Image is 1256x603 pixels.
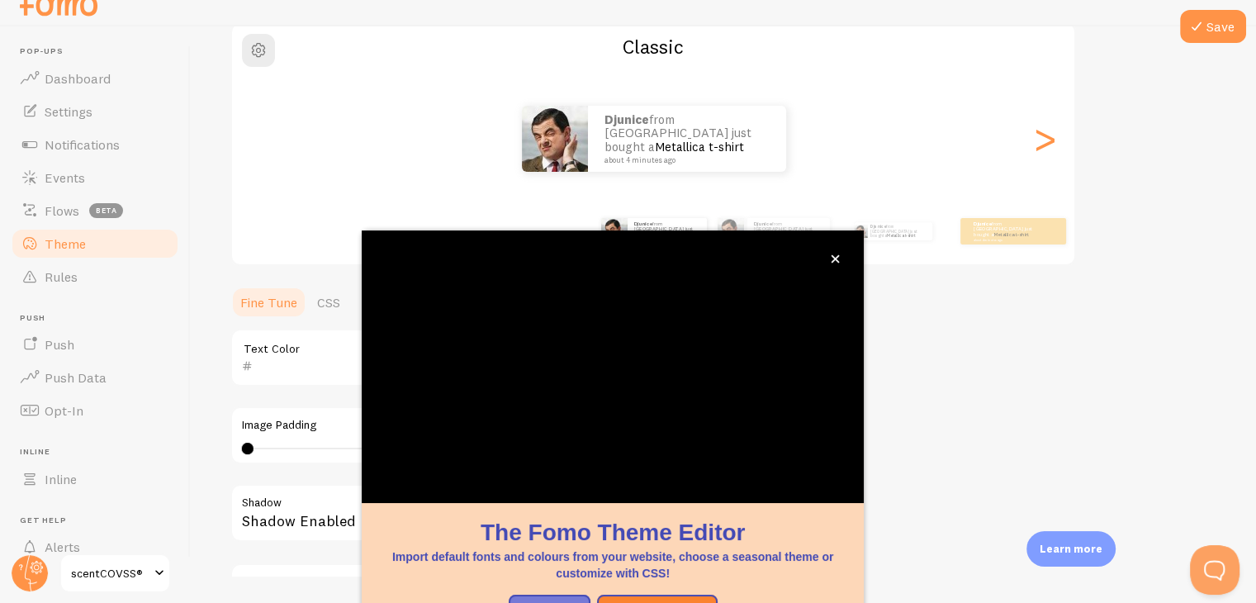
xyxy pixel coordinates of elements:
[45,268,78,285] span: Rules
[45,402,83,419] span: Opt-In
[1026,531,1116,567] div: Learn more
[974,221,1040,241] p: from [GEOGRAPHIC_DATA] just bought a
[601,218,628,245] img: Fomo
[1180,10,1246,43] button: Save
[382,548,844,582] p: Import default fonts and colours from your website, choose a seasonal theme or customize with CSS!
[45,369,107,386] span: Push Data
[10,194,180,227] a: Flows beta
[993,231,1029,238] a: Metallica t-shirt
[870,222,926,240] p: from [GEOGRAPHIC_DATA] just bought a
[20,515,180,526] span: Get Help
[71,563,149,583] span: scentCOVSS®
[20,447,180,458] span: Inline
[10,227,180,260] a: Theme
[45,539,80,555] span: Alerts
[634,221,652,227] strong: Djunice
[10,361,180,394] a: Push Data
[854,225,867,238] img: Fomo
[45,336,74,353] span: Push
[45,70,111,87] span: Dashboard
[45,202,79,219] span: Flows
[754,221,772,227] strong: Djunice
[974,238,1038,241] small: about 4 minutes ago
[10,260,180,293] a: Rules
[382,516,844,548] h1: The Fomo Theme Editor
[20,46,180,57] span: Pop-ups
[10,62,180,95] a: Dashboard
[45,169,85,186] span: Events
[59,553,171,593] a: scentCOVSS®
[232,34,1074,59] h2: Classic
[10,394,180,427] a: Opt-In
[1035,79,1055,198] div: Next slide
[887,233,915,238] a: Metallica t-shirt
[827,250,844,268] button: close,
[89,203,123,218] span: beta
[45,471,77,487] span: Inline
[522,106,588,172] img: Fomo
[634,221,700,241] p: from [GEOGRAPHIC_DATA] just bought a
[10,128,180,161] a: Notifications
[604,113,770,164] p: from [GEOGRAPHIC_DATA] just bought a
[1190,545,1239,595] iframe: Help Scout Beacon - Open
[45,136,120,153] span: Notifications
[754,221,823,241] p: from [GEOGRAPHIC_DATA] just bought a
[10,530,180,563] a: Alerts
[230,484,726,544] div: Shadow Enabled
[870,224,886,229] strong: Djunice
[604,156,765,164] small: about 4 minutes ago
[307,286,350,319] a: CSS
[230,286,307,319] a: Fine Tune
[655,139,744,154] a: Metallica t-shirt
[718,218,744,245] img: Fomo
[45,235,86,252] span: Theme
[45,103,92,120] span: Settings
[1040,541,1102,557] p: Learn more
[242,418,714,433] label: Image Padding
[974,221,992,227] strong: Djunice
[10,463,180,496] a: Inline
[20,313,180,324] span: Push
[10,328,180,361] a: Push
[10,161,180,194] a: Events
[10,95,180,128] a: Settings
[604,112,649,127] strong: Djunice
